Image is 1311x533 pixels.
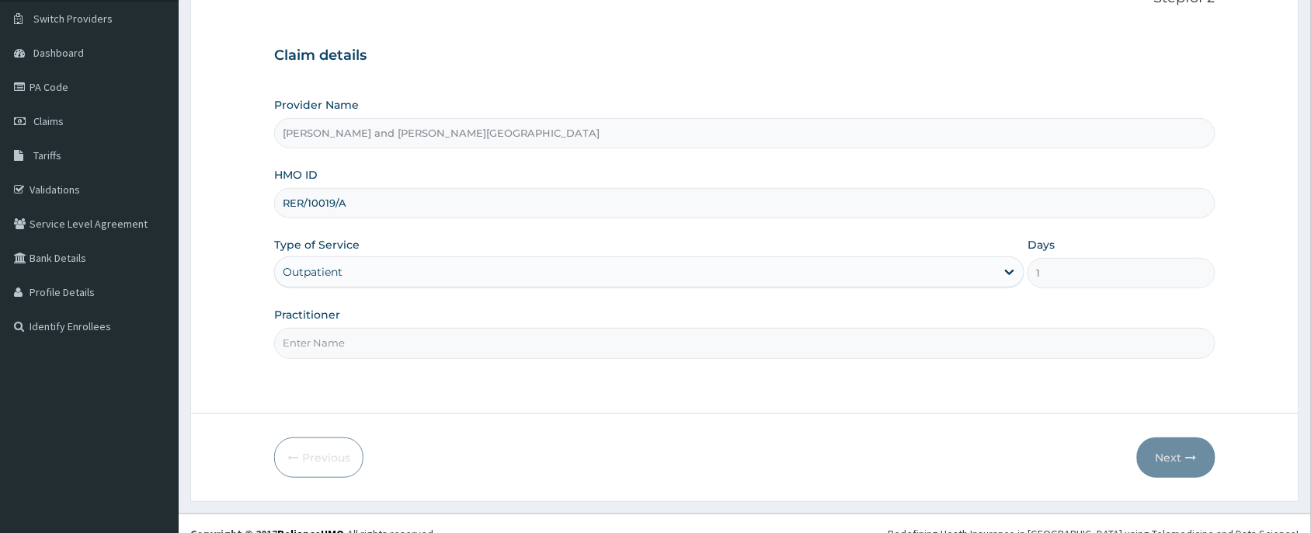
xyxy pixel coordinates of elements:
[274,237,360,253] label: Type of Service
[33,114,64,128] span: Claims
[1137,437,1215,478] button: Next
[274,47,1215,64] h3: Claim details
[33,148,61,162] span: Tariffs
[283,264,343,280] div: Outpatient
[274,437,363,478] button: Previous
[274,307,340,322] label: Practitioner
[1028,237,1055,253] label: Days
[274,328,1215,358] input: Enter Name
[33,46,84,60] span: Dashboard
[274,188,1215,218] input: Enter HMO ID
[33,12,113,26] span: Switch Providers
[274,97,359,113] label: Provider Name
[274,167,318,183] label: HMO ID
